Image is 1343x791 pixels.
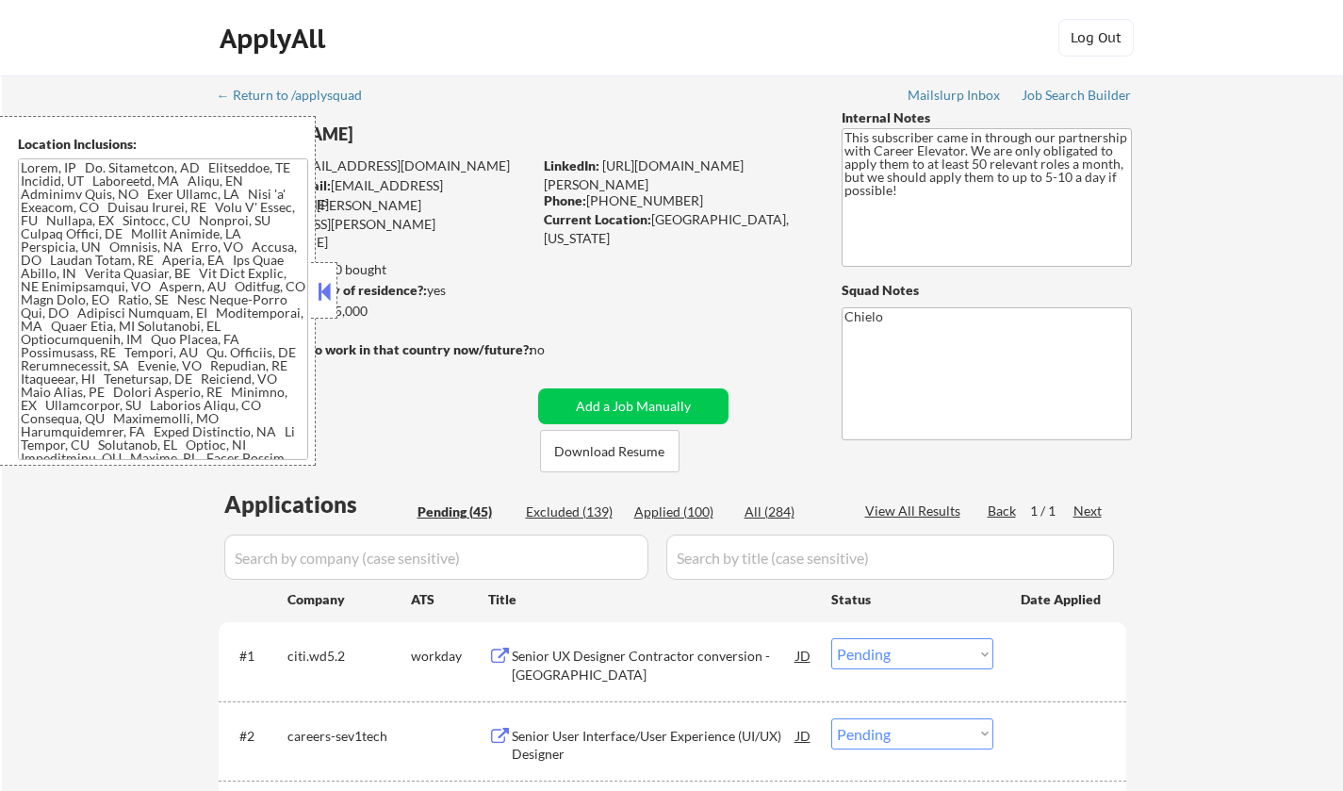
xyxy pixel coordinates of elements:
[544,192,586,208] strong: Phone:
[220,23,331,55] div: ApplyAll
[530,340,583,359] div: no
[411,647,488,666] div: workday
[831,582,993,616] div: Status
[219,196,532,252] div: [PERSON_NAME][EMAIL_ADDRESS][PERSON_NAME][DOMAIN_NAME]
[224,493,411,516] div: Applications
[544,191,811,210] div: [PHONE_NUMBER]
[544,157,744,192] a: [URL][DOMAIN_NAME][PERSON_NAME]
[488,590,813,609] div: Title
[218,260,532,279] div: 97 sent / 150 bought
[1030,502,1073,520] div: 1 / 1
[666,535,1114,580] input: Search by title (case sensitive)
[287,727,411,746] div: careers-sev1tech
[1022,88,1132,107] a: Job Search Builder
[842,108,1132,127] div: Internal Notes
[544,157,599,173] strong: LinkedIn:
[217,89,380,102] div: ← Return to /applysquad
[745,503,839,521] div: All (284)
[239,647,272,666] div: #1
[512,647,796,684] div: Senior UX Designer Contractor conversion - [GEOGRAPHIC_DATA]
[219,123,606,146] div: [PERSON_NAME]
[224,535,648,580] input: Search by company (case sensitive)
[220,157,532,175] div: [EMAIL_ADDRESS][DOMAIN_NAME]
[842,281,1132,300] div: Squad Notes
[540,430,680,472] button: Download Resume
[908,89,1002,102] div: Mailslurp Inbox
[18,135,308,154] div: Location Inclusions:
[287,590,411,609] div: Company
[512,727,796,764] div: Senior User Interface/User Experience (UI/UX) Designer
[538,388,729,424] button: Add a Job Manually
[217,88,380,107] a: ← Return to /applysquad
[239,727,272,746] div: #2
[218,281,526,300] div: yes
[526,503,620,521] div: Excluded (139)
[794,718,813,752] div: JD
[634,503,729,521] div: Applied (100)
[287,647,411,666] div: citi.wd5.2
[1073,502,1104,520] div: Next
[411,590,488,609] div: ATS
[418,503,512,521] div: Pending (45)
[988,502,1018,520] div: Back
[908,88,1002,107] a: Mailslurp Inbox
[794,638,813,672] div: JD
[865,502,966,520] div: View All Results
[1021,590,1104,609] div: Date Applied
[219,341,532,357] strong: Will need Visa to work in that country now/future?:
[220,176,532,213] div: [EMAIL_ADDRESS][DOMAIN_NAME]
[218,302,532,321] div: $85,000
[1022,89,1132,102] div: Job Search Builder
[1058,19,1134,57] button: Log Out
[544,211,651,227] strong: Current Location:
[544,210,811,247] div: [GEOGRAPHIC_DATA], [US_STATE]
